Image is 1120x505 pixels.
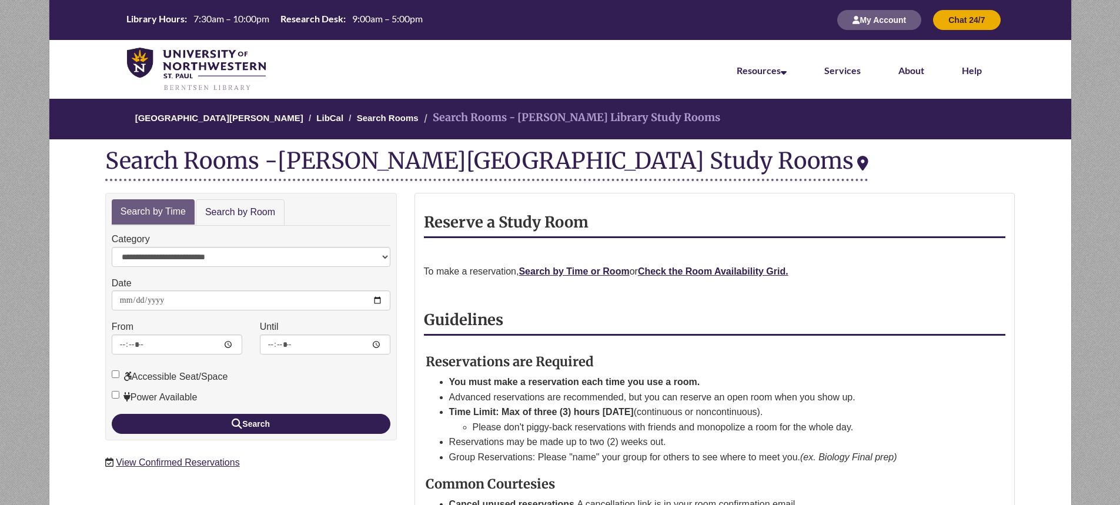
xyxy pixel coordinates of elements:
th: Library Hours: [122,12,189,25]
li: Group Reservations: Please "name" your group for others to see where to meet you. [449,450,978,465]
div: [PERSON_NAME][GEOGRAPHIC_DATA] Study Rooms [278,146,868,175]
a: Help [962,65,982,76]
p: To make a reservation, or [424,264,1006,279]
label: Category [112,232,150,247]
a: Search by Room [196,199,285,226]
em: (ex. Biology Final prep) [800,452,897,462]
a: Resources [737,65,787,76]
strong: Time Limit: Max of three (3) hours [DATE] [449,407,634,417]
input: Accessible Seat/Space [112,370,119,378]
button: My Account [837,10,921,30]
label: Power Available [112,390,198,405]
label: Until [260,319,279,335]
a: Check the Room Availability Grid. [638,266,788,276]
span: 9:00am – 5:00pm [352,13,423,24]
a: Search by Time or Room [519,266,629,276]
table: Hours Today [122,12,427,26]
a: LibCal [316,113,343,123]
a: [GEOGRAPHIC_DATA][PERSON_NAME] [135,113,303,123]
li: Reservations may be made up to two (2) weeks out. [449,434,978,450]
strong: You must make a reservation each time you use a room. [449,377,700,387]
strong: Reserve a Study Room [424,213,589,232]
a: Hours Today [122,12,427,28]
a: Services [824,65,861,76]
button: Search [112,414,390,434]
li: Search Rooms - [PERSON_NAME] Library Study Rooms [421,109,720,126]
div: Search Rooms - [105,148,868,181]
img: UNWSP Library Logo [127,48,266,92]
label: Date [112,276,132,291]
a: My Account [837,15,921,25]
label: Accessible Seat/Space [112,369,228,384]
a: Search by Time [112,199,195,225]
label: From [112,319,133,335]
strong: Common Courtesies [426,476,555,492]
a: View Confirmed Reservations [116,457,239,467]
strong: Guidelines [424,310,503,329]
a: About [898,65,924,76]
span: 7:30am – 10:00pm [193,13,269,24]
li: Please don't piggy-back reservations with friends and monopolize a room for the whole day. [473,420,978,435]
strong: Reservations are Required [426,353,594,370]
li: (continuous or noncontinuous). [449,404,978,434]
a: Search Rooms [357,113,419,123]
input: Power Available [112,391,119,399]
th: Research Desk: [276,12,347,25]
nav: Breadcrumb [23,99,1097,139]
a: Chat 24/7 [933,15,1000,25]
li: Advanced reservations are recommended, but you can reserve an open room when you show up. [449,390,978,405]
button: Chat 24/7 [933,10,1000,30]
